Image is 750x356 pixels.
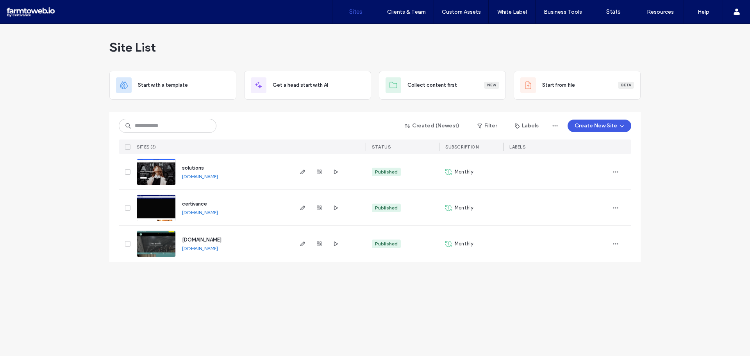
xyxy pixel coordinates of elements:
label: Custom Assets [442,9,481,15]
div: Start from fileBeta [514,71,641,100]
button: Labels [508,120,546,132]
button: Created (Newest) [398,120,466,132]
span: Monthly [455,240,473,248]
div: Published [375,168,398,175]
label: Help [698,9,709,15]
a: [DOMAIN_NAME] [182,174,218,179]
a: solutions [182,165,204,171]
span: STATUS [372,144,391,150]
button: Create New Site [568,120,631,132]
label: Business Tools [544,9,582,15]
div: Published [375,204,398,211]
label: Clients & Team [387,9,426,15]
span: Collect content first [407,81,457,89]
label: Stats [606,8,621,15]
a: certivance [182,201,207,207]
span: Start from file [542,81,575,89]
a: [DOMAIN_NAME] [182,245,218,251]
a: [DOMAIN_NAME] [182,209,218,215]
span: LABELS [509,144,525,150]
a: [DOMAIN_NAME] [182,237,221,243]
span: SUBSCRIPTION [445,144,479,150]
span: Start with a template [138,81,188,89]
div: New [484,82,499,89]
span: SITES (3) [137,144,156,150]
span: Get a head start with AI [273,81,328,89]
label: Sites [349,8,362,15]
div: Start with a template [109,71,236,100]
div: Collect content firstNew [379,71,506,100]
span: Monthly [455,168,473,176]
div: Published [375,240,398,247]
button: Filter [470,120,505,132]
span: Site List [109,39,156,55]
label: White Label [497,9,527,15]
label: Resources [647,9,674,15]
div: Get a head start with AI [244,71,371,100]
span: Monthly [455,204,473,212]
div: Beta [618,82,634,89]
